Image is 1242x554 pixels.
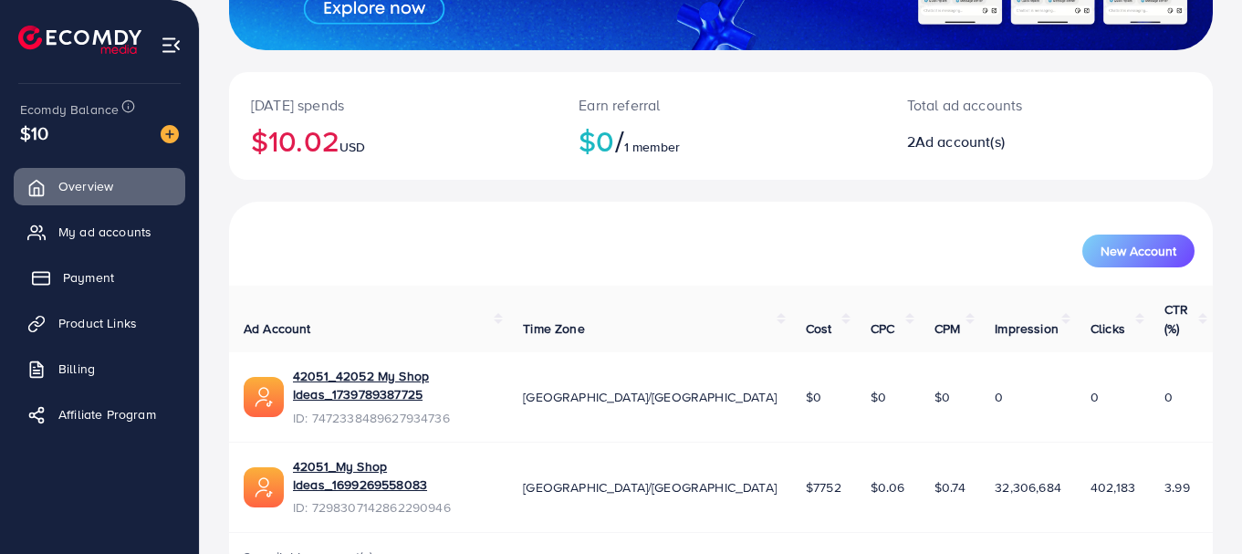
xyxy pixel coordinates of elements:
[1091,478,1135,497] span: 402,183
[251,123,535,158] h2: $10.02
[161,35,182,56] img: menu
[58,360,95,378] span: Billing
[806,478,841,497] span: $7752
[523,478,777,497] span: [GEOGRAPHIC_DATA]/[GEOGRAPHIC_DATA]
[20,120,48,146] span: $10
[907,133,1110,151] h2: 2
[934,478,966,497] span: $0.74
[18,26,141,54] img: logo
[1091,319,1125,338] span: Clicks
[244,319,311,338] span: Ad Account
[339,138,365,156] span: USD
[293,457,494,495] a: 42051_My Shop Ideas_1699269558083
[915,131,1005,152] span: Ad account(s)
[523,388,777,406] span: [GEOGRAPHIC_DATA]/[GEOGRAPHIC_DATA]
[244,467,284,507] img: ic-ads-acc.e4c84228.svg
[58,405,156,423] span: Affiliate Program
[58,314,137,332] span: Product Links
[14,350,185,387] a: Billing
[14,305,185,341] a: Product Links
[1164,300,1188,337] span: CTR (%)
[293,409,494,427] span: ID: 7472338489627934736
[995,478,1061,497] span: 32,306,684
[624,138,680,156] span: 1 member
[871,388,886,406] span: $0
[615,120,624,162] span: /
[1164,472,1228,540] iframe: Chat
[871,478,905,497] span: $0.06
[58,223,151,241] span: My ad accounts
[579,94,862,116] p: Earn referral
[161,125,179,143] img: image
[14,396,185,433] a: Affiliate Program
[806,319,832,338] span: Cost
[293,367,494,404] a: 42051_42052 My Shop Ideas_1739789387725
[1091,388,1099,406] span: 0
[995,319,1059,338] span: Impression
[523,319,584,338] span: Time Zone
[63,268,114,287] span: Payment
[934,319,960,338] span: CPM
[871,319,894,338] span: CPC
[579,123,862,158] h2: $0
[58,177,113,195] span: Overview
[995,388,1003,406] span: 0
[251,94,535,116] p: [DATE] spends
[907,94,1110,116] p: Total ad accounts
[934,388,950,406] span: $0
[14,214,185,250] a: My ad accounts
[20,100,119,119] span: Ecomdy Balance
[1164,388,1173,406] span: 0
[14,168,185,204] a: Overview
[1101,245,1176,257] span: New Account
[293,498,494,517] span: ID: 7298307142862290946
[1082,235,1195,267] button: New Account
[244,377,284,417] img: ic-ads-acc.e4c84228.svg
[806,388,821,406] span: $0
[14,259,185,296] a: Payment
